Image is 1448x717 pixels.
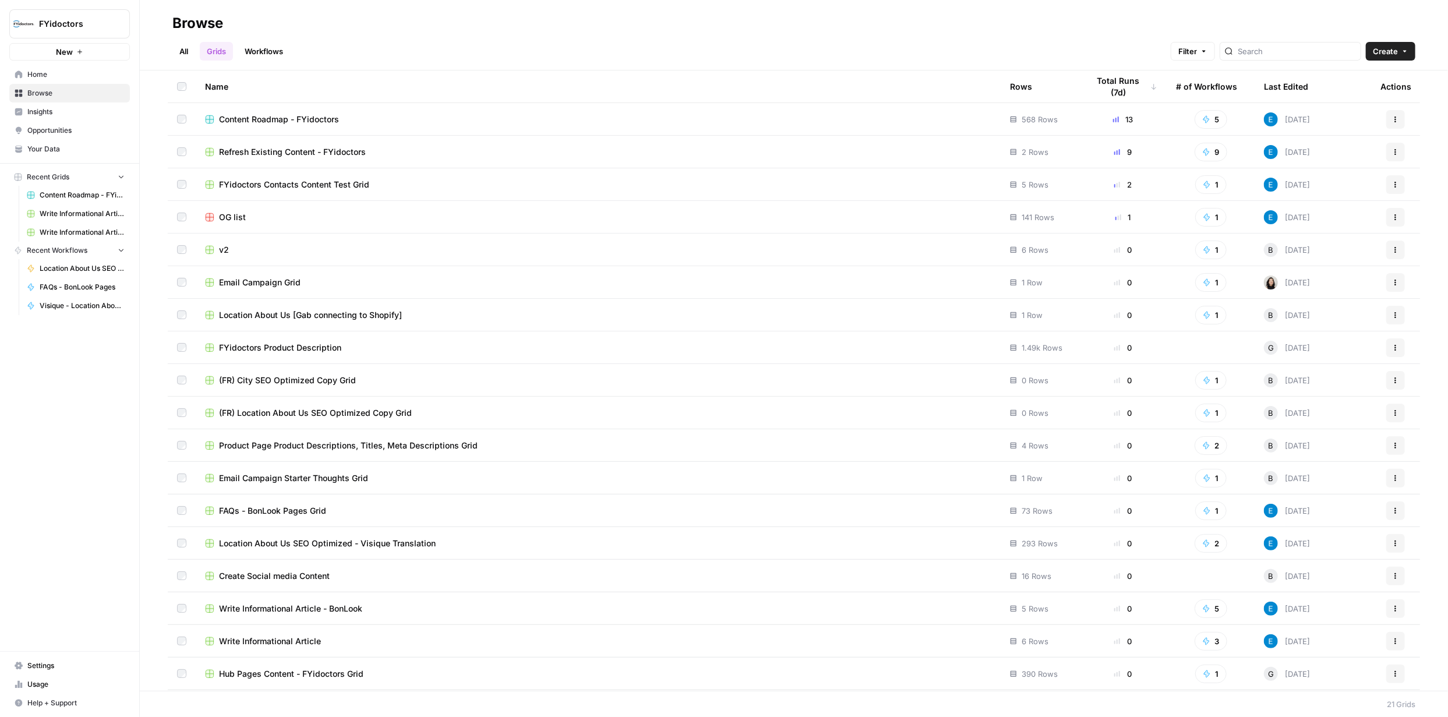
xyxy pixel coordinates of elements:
button: 5 [1195,599,1227,618]
button: 5 [1195,110,1227,129]
span: Usage [27,679,125,690]
button: 2 [1195,534,1227,553]
span: 1 Row [1022,277,1043,288]
span: 2 Rows [1022,146,1048,158]
span: FYidoctors Contacts Content Test Grid [219,179,369,190]
span: OG list [219,211,246,223]
a: Create Social media Content [205,570,991,582]
span: Location About Us [Gab connecting to Shopify] [219,309,402,321]
input: Search [1238,45,1356,57]
span: 73 Rows [1022,505,1053,517]
span: Hub Pages Content - FYidoctors Grid [219,668,363,680]
div: 0 [1089,342,1157,354]
a: Home [9,65,130,84]
a: Hub Pages Content - FYidoctors Grid [205,668,991,680]
img: lntvtk5df957tx83savlbk37mrre [1264,536,1278,550]
span: B [1269,407,1274,419]
div: 9 [1089,146,1157,158]
span: Content Roadmap - FYidoctors [219,114,339,125]
span: Email Campaign Starter Thoughts Grid [219,472,368,484]
div: # of Workflows [1176,70,1237,103]
a: Insights [9,103,130,121]
div: Domain Overview [47,69,104,76]
span: Visique - Location About Us - Translation [40,301,125,311]
div: Domain: [DOMAIN_NAME] [30,30,128,40]
div: 0 [1089,668,1157,680]
div: 2 [1089,179,1157,190]
span: Write Informational Article - BonLook [40,209,125,219]
div: Last Edited [1264,70,1308,103]
button: 1 [1195,175,1227,194]
button: 1 [1195,241,1227,259]
a: Opportunities [9,121,130,140]
span: Write Informational Article - BonLook [219,603,362,614]
div: 0 [1089,309,1157,321]
a: (FR) City SEO Optimized Copy Grid [205,375,991,386]
span: Email Campaign Grid [219,277,301,288]
a: FYidoctors Product Description [205,342,991,354]
a: (FR) Location About Us SEO Optimized Copy Grid [205,407,991,419]
div: [DATE] [1264,569,1310,583]
span: Write Informational Article [219,635,321,647]
div: 21 Grids [1387,698,1415,710]
div: 0 [1089,635,1157,647]
div: 0 [1089,277,1157,288]
div: Name [205,70,991,103]
button: 1 [1195,371,1227,390]
a: FAQs - BonLook Pages [22,278,130,296]
button: Filter [1171,42,1215,61]
a: Visique - Location About Us - Translation [22,296,130,315]
img: lntvtk5df957tx83savlbk37mrre [1264,178,1278,192]
button: Workspace: FYidoctors [9,9,130,38]
a: Refresh Existing Content - FYidoctors [205,146,991,158]
span: 390 Rows [1022,668,1058,680]
span: B [1269,244,1274,256]
span: 0 Rows [1022,407,1048,419]
img: t5ef5oef8zpw1w4g2xghobes91mw [1264,276,1278,289]
div: [DATE] [1264,341,1310,355]
span: 0 Rows [1022,375,1048,386]
img: lntvtk5df957tx83savlbk37mrre [1264,504,1278,518]
div: [DATE] [1264,112,1310,126]
button: Help + Support [9,694,130,712]
span: B [1269,375,1274,386]
button: 1 [1195,208,1227,227]
div: Browse [172,14,223,33]
span: FYidoctors [39,18,110,30]
div: [DATE] [1264,178,1310,192]
span: Recent Workflows [27,245,87,256]
span: Recent Grids [27,172,69,182]
span: G [1268,342,1274,354]
a: Product Page Product Descriptions, Titles, Meta Descriptions Grid [205,440,991,451]
span: (FR) Location About Us SEO Optimized Copy Grid [219,407,412,419]
span: Product Page Product Descriptions, Titles, Meta Descriptions Grid [219,440,478,451]
div: [DATE] [1264,373,1310,387]
div: [DATE] [1264,536,1310,550]
div: 0 [1089,407,1157,419]
span: B [1269,570,1274,582]
span: 1 Row [1022,309,1043,321]
a: OG list [205,211,991,223]
div: [DATE] [1264,406,1310,420]
span: Settings [27,661,125,671]
span: 568 Rows [1022,114,1058,125]
div: [DATE] [1264,634,1310,648]
button: 1 [1195,501,1227,520]
span: Home [27,69,125,80]
div: Rows [1010,70,1032,103]
button: Recent Grids [9,168,130,186]
span: B [1269,309,1274,321]
a: Write Informational Article - BonLook [22,204,130,223]
button: Recent Workflows [9,242,130,259]
span: FAQs - BonLook Pages [40,282,125,292]
span: 6 Rows [1022,635,1048,647]
div: 0 [1089,440,1157,451]
button: 1 [1195,273,1227,292]
div: 0 [1089,505,1157,517]
span: 5 Rows [1022,603,1048,614]
span: 1.49k Rows [1022,342,1062,354]
div: Actions [1380,70,1411,103]
img: tab_domain_overview_orange.svg [34,68,43,77]
div: [DATE] [1264,439,1310,453]
span: Create Social media Content [219,570,330,582]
